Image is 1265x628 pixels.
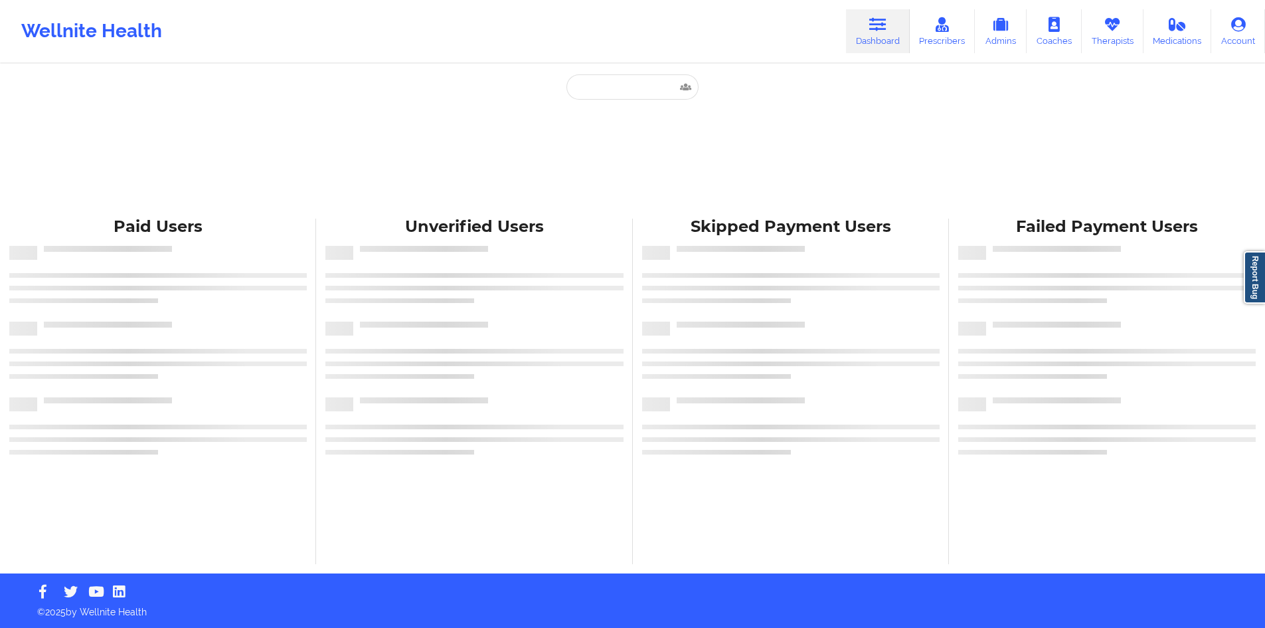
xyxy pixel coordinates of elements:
a: Account [1211,9,1265,53]
a: Admins [975,9,1027,53]
div: Unverified Users [325,217,623,237]
div: Skipped Payment Users [642,217,940,237]
a: Dashboard [846,9,910,53]
a: Medications [1143,9,1212,53]
a: Report Bug [1244,251,1265,304]
div: Failed Payment Users [958,217,1256,237]
p: © 2025 by Wellnite Health [28,596,1237,619]
a: Coaches [1027,9,1082,53]
a: Therapists [1082,9,1143,53]
a: Prescribers [910,9,975,53]
div: Paid Users [9,217,307,237]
